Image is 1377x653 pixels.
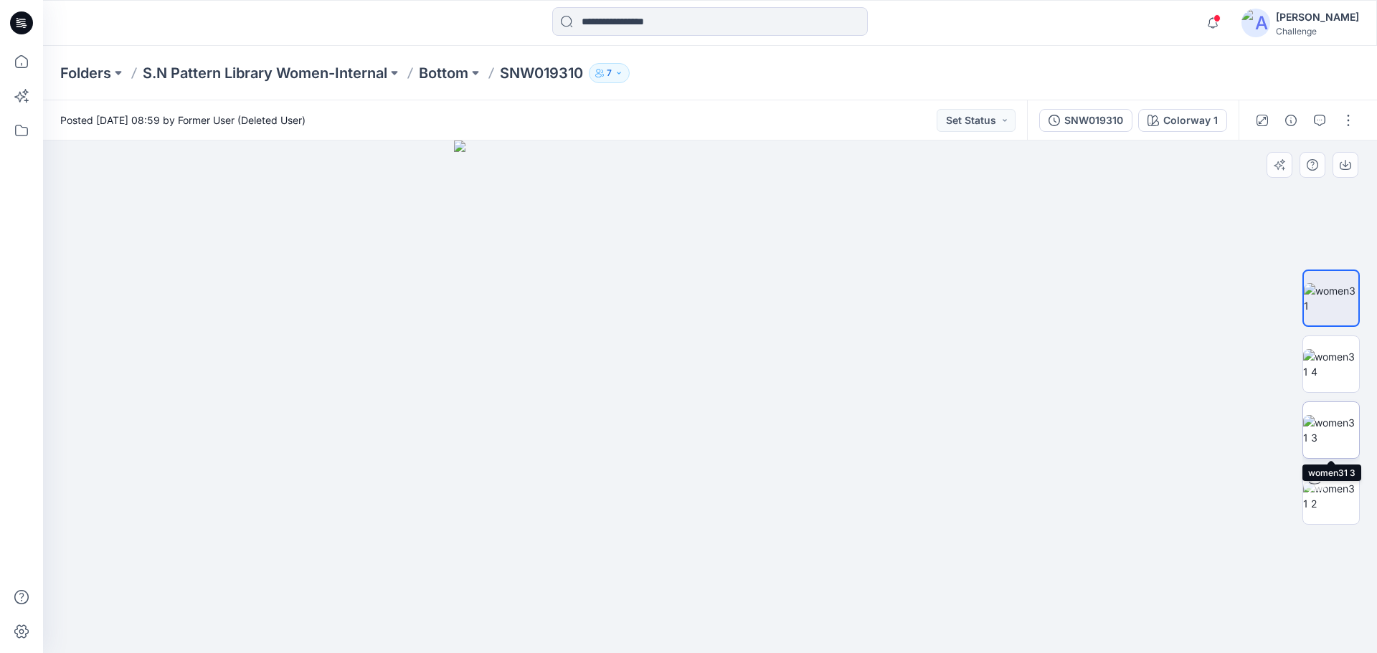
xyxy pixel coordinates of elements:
[60,63,111,83] a: Folders
[178,114,306,126] a: Former User (Deleted User)
[1276,9,1359,26] div: [PERSON_NAME]
[1064,113,1123,128] div: SNW019310
[1276,26,1359,37] div: Challenge
[607,65,612,81] p: 7
[1138,109,1227,132] button: Colorway 1
[1039,109,1132,132] button: SNW019310
[1304,283,1358,313] img: women31
[454,140,967,653] img: eyJhbGciOiJIUzI1NiIsImtpZCI6IjAiLCJzbHQiOiJzZXMiLCJ0eXAiOiJKV1QifQ.eyJkYXRhIjp7InR5cGUiOiJzdG9yYW...
[1241,9,1270,37] img: avatar
[1303,415,1359,445] img: women31 3
[1279,109,1302,132] button: Details
[500,63,583,83] p: SNW019310
[419,63,468,83] a: Bottom
[589,63,630,83] button: 7
[1303,481,1359,511] img: women31 2
[143,63,387,83] a: S.N Pattern Library Women-Internal
[60,113,306,128] span: Posted [DATE] 08:59 by
[1303,349,1359,379] img: women31 4
[1163,113,1218,128] div: Colorway 1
